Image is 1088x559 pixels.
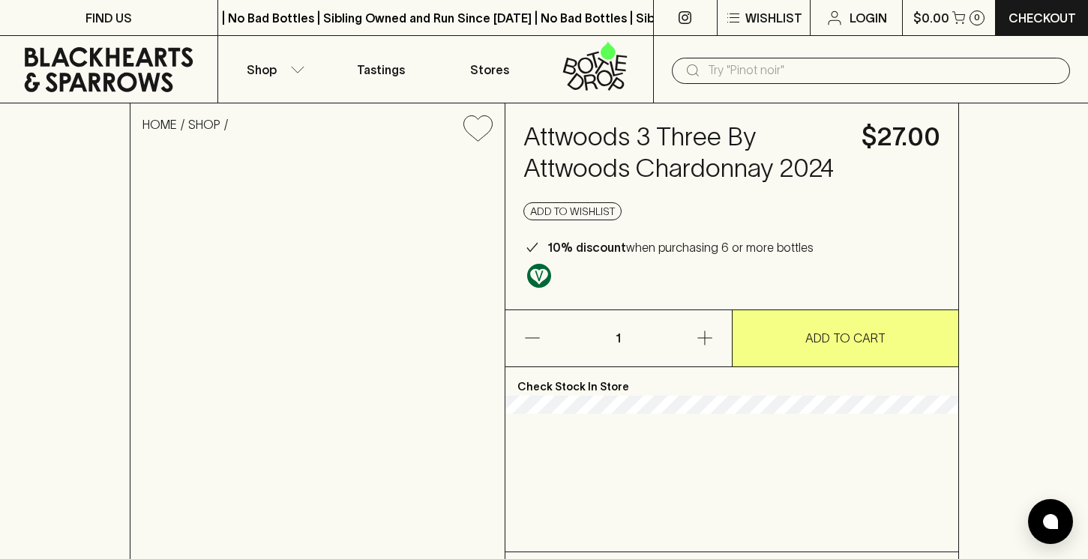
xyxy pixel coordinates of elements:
p: Check Stock In Store [505,367,958,396]
a: Tastings [327,36,436,103]
button: ADD TO CART [733,310,958,366]
p: Checkout [1009,9,1076,27]
a: Made without the use of any animal products. [523,260,555,291]
p: $0.00 [913,9,949,27]
p: 0 [974,13,980,22]
img: bubble-icon [1043,514,1058,529]
p: Wishlist [745,9,802,27]
p: when purchasing 6 or more bottles [547,238,814,256]
input: Try "Pinot noir" [708,58,1058,82]
p: FIND US [85,9,132,27]
button: Shop [218,36,327,103]
button: Add to wishlist [523,202,622,220]
p: Stores [470,61,509,79]
p: Shop [247,61,277,79]
img: Vegan [527,264,551,288]
a: SHOP [188,118,220,131]
p: 1 [601,310,637,366]
b: 10% discount [547,241,626,254]
p: Login [850,9,887,27]
h4: Attwoods 3 Three By Attwoods Chardonnay 2024 [523,121,844,184]
p: ADD TO CART [805,329,886,347]
button: Add to wishlist [457,109,499,148]
a: Stores [436,36,544,103]
h4: $27.00 [862,121,940,153]
a: HOME [142,118,177,131]
p: Tastings [357,61,405,79]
